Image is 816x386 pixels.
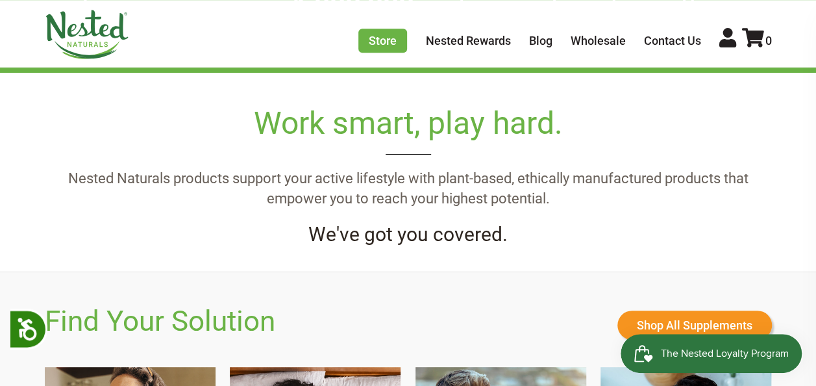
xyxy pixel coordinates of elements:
[742,34,772,47] a: 0
[621,334,803,373] iframe: Button to open loyalty program pop-up
[617,311,772,340] a: Shop All Supplements
[426,34,511,47] a: Nested Rewards
[45,224,772,246] h4: We've got you covered.
[45,10,129,59] img: Nested Naturals
[45,169,772,209] p: Nested Naturals products support your active lifestyle with plant-based, ethically manufactured p...
[45,105,772,155] h2: Work smart, play hard.
[644,34,701,47] a: Contact Us
[765,34,772,47] span: 0
[45,305,275,338] h2: Find Your Solution
[358,29,407,53] a: Store
[529,34,552,47] a: Blog
[571,34,626,47] a: Wholesale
